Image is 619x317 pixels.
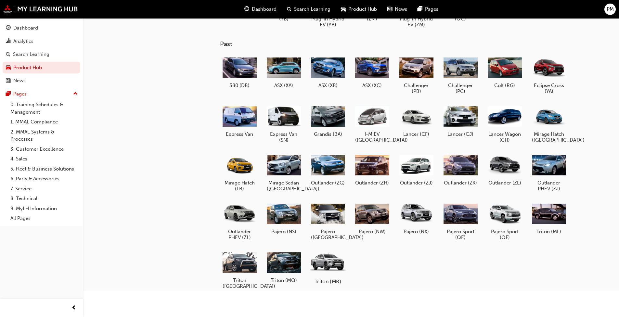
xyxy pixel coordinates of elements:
[444,180,478,186] h5: Outlander (ZK)
[220,40,589,48] h3: Past
[223,180,257,192] h5: Mirage Hatch (LB)
[267,277,301,283] h5: Triton (MQ)
[311,229,345,240] h5: Pajero ([GEOGRAPHIC_DATA])
[399,131,433,137] h5: Lancer (CF)
[13,38,33,45] div: Analytics
[488,82,522,88] h5: Colt (RG)
[6,91,11,97] span: pages-icon
[485,199,524,243] a: Pajero Sport (QF)
[444,82,478,94] h5: Challenger (PC)
[220,248,259,292] a: Triton ([GEOGRAPHIC_DATA])
[71,304,76,312] span: prev-icon
[488,229,522,240] h5: Pajero Sport (QF)
[287,5,291,13] span: search-icon
[8,164,80,174] a: 5. Fleet & Business Solutions
[3,48,80,60] a: Search Learning
[13,77,26,84] div: News
[418,5,422,13] span: pages-icon
[3,88,80,100] button: Pages
[441,199,480,243] a: Pajero Sport (QE)
[353,53,392,91] a: ASX (XC)
[282,3,336,16] a: search-iconSearch Learning
[607,6,614,13] span: PM
[223,131,257,137] h5: Express Van
[6,52,10,57] span: search-icon
[264,199,303,237] a: Pajero (NS)
[6,39,11,44] span: chart-icon
[239,3,282,16] a: guage-iconDashboard
[220,53,259,91] a: 380 (DB)
[441,102,480,140] a: Lancer (CJ)
[397,151,436,188] a: Outlander (ZJ)
[355,229,389,235] h5: Pajero (NW)
[8,117,80,127] a: 1. MMAL Compliance
[308,151,347,188] a: Outlander (ZG)
[8,184,80,194] a: 7. Service
[6,78,11,84] span: news-icon
[6,65,11,71] span: car-icon
[13,24,38,32] div: Dashboard
[399,229,433,235] h5: Pajero (NX)
[8,204,80,214] a: 9. MyLH Information
[397,53,436,97] a: Challenger (PB)
[353,199,392,237] a: Pajero (NW)
[267,180,301,192] h5: Mirage Sedan ([GEOGRAPHIC_DATA])
[395,6,407,13] span: News
[444,229,478,240] h5: Pajero Sport (QE)
[397,102,436,140] a: Lancer (CF)
[355,131,389,143] h5: I-MiEV ([GEOGRAPHIC_DATA])
[308,53,347,91] a: ASX (XB)
[3,5,78,13] a: mmal
[264,102,303,146] a: Express Van (SN)
[308,102,347,140] a: Grandis (BA)
[399,10,433,28] h5: Outlander Plug-in Hybrid EV (ZM)
[529,151,568,194] a: Outlander PHEV (ZJ)
[529,199,568,237] a: Triton (ML)
[387,5,392,13] span: news-icon
[8,127,80,144] a: 2. MMAL Systems & Processes
[252,6,277,13] span: Dashboard
[3,22,80,34] a: Dashboard
[355,82,389,88] h5: ASX (XC)
[267,131,301,143] h5: Express Van (SN)
[8,154,80,164] a: 4. Sales
[485,102,524,146] a: Lancer Wagon (CH)
[399,82,433,94] h5: Challenger (PB)
[13,90,27,98] div: Pages
[8,213,80,223] a: All Pages
[532,229,566,235] h5: Triton (ML)
[488,131,522,143] h5: Lancer Wagon (CH)
[348,6,377,13] span: Product Hub
[485,53,524,91] a: Colt (RG)
[3,75,80,87] a: News
[353,151,392,188] a: Outlander (ZH)
[529,102,568,146] a: Mirage Hatch ([GEOGRAPHIC_DATA])
[311,10,345,28] h5: Eclipse Cross Plug-in Hybrid EV (YB)
[8,174,80,184] a: 6. Parts & Accessories
[223,229,257,240] h5: Outlander PHEV (ZL)
[425,6,438,13] span: Pages
[532,131,566,143] h5: Mirage Hatch ([GEOGRAPHIC_DATA])
[8,194,80,204] a: 8. Technical
[412,3,444,16] a: pages-iconPages
[223,277,257,289] h5: Triton ([GEOGRAPHIC_DATA])
[13,51,49,58] div: Search Learning
[220,102,259,140] a: Express Van
[397,199,436,237] a: Pajero (NX)
[3,62,80,74] a: Product Hub
[8,100,80,117] a: 0. Training Schedules & Management
[311,82,345,88] h5: ASX (XB)
[308,248,347,286] a: Triton (MR)
[294,6,330,13] span: Search Learning
[3,35,80,47] a: Analytics
[311,131,345,137] h5: Grandis (BA)
[399,180,433,186] h5: Outlander (ZJ)
[264,151,303,194] a: Mirage Sedan ([GEOGRAPHIC_DATA])
[444,131,478,137] h5: Lancer (CJ)
[308,199,347,243] a: Pajero ([GEOGRAPHIC_DATA])
[223,82,257,88] h5: 380 (DB)
[353,102,392,146] a: I-MiEV ([GEOGRAPHIC_DATA])
[441,53,480,97] a: Challenger (PC)
[311,180,345,186] h5: Outlander (ZG)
